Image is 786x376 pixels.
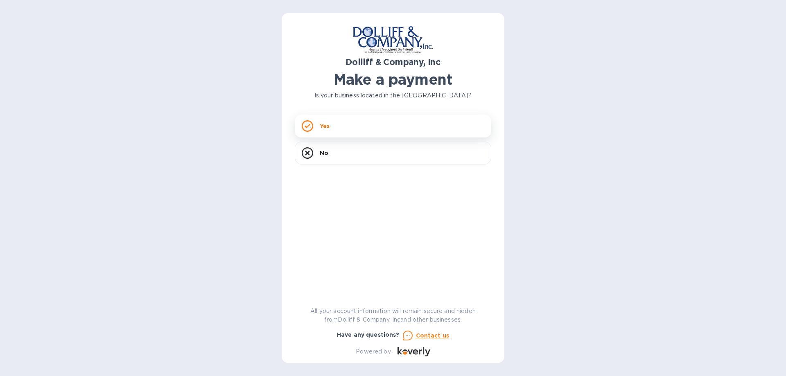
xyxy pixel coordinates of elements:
[337,331,400,338] b: Have any questions?
[295,307,491,324] p: All your account information will remain secure and hidden from Dolliff & Company, Inc and other ...
[295,71,491,88] h1: Make a payment
[346,57,440,67] b: Dolliff & Company, Inc
[356,347,391,356] p: Powered by
[416,332,449,339] u: Contact us
[320,149,328,157] p: No
[320,122,330,130] p: Yes
[295,91,491,100] p: Is your business located in the [GEOGRAPHIC_DATA]?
